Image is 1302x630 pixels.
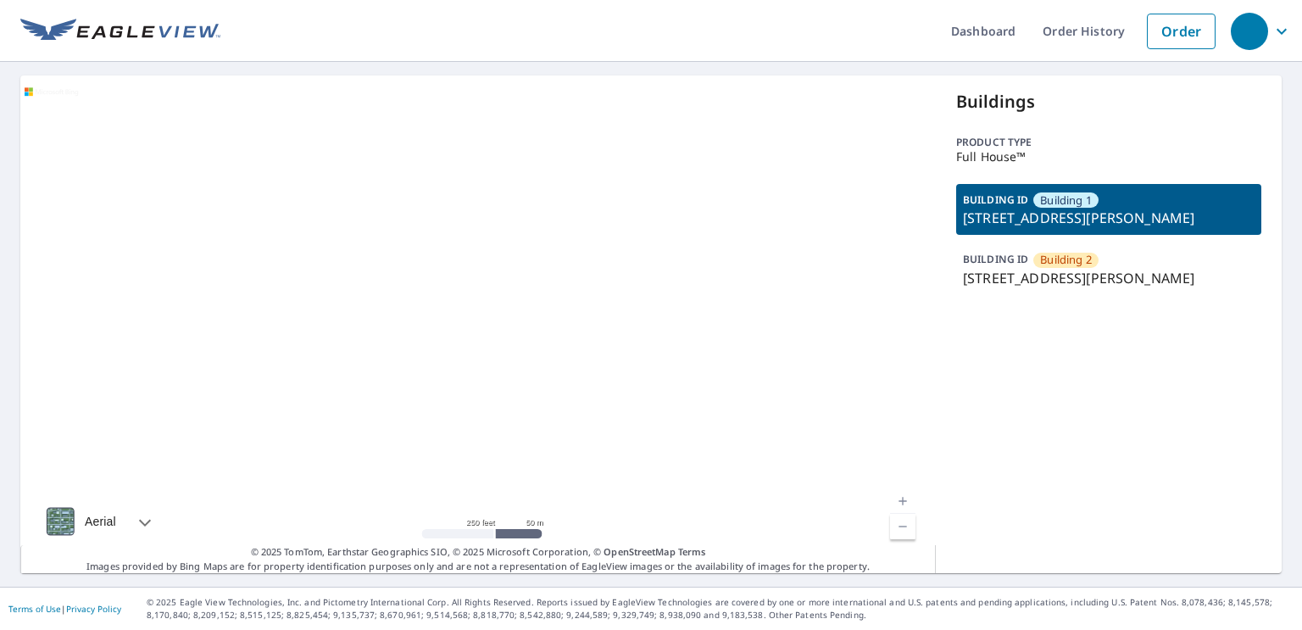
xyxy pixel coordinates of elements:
p: Full House™ [956,150,1261,164]
p: [STREET_ADDRESS][PERSON_NAME] [963,208,1255,228]
span: Building 1 [1040,192,1092,209]
div: Aerial [80,500,121,543]
span: Building 2 [1040,252,1092,268]
p: [STREET_ADDRESS][PERSON_NAME] [963,268,1255,288]
div: Aerial [41,500,167,543]
p: | [8,604,121,614]
a: Current Level 17, Zoom In [890,488,915,514]
a: Terms [678,545,706,558]
a: Terms of Use [8,603,61,615]
p: Buildings [956,89,1261,114]
p: Images provided by Bing Maps are for property identification purposes only and are not a represen... [20,545,936,573]
a: Current Level 17, Zoom Out [890,514,915,539]
a: Order [1147,14,1216,49]
img: EV Logo [20,19,220,44]
p: BUILDING ID [963,252,1028,266]
span: © 2025 TomTom, Earthstar Geographics SIO, © 2025 Microsoft Corporation, © [251,545,706,560]
a: OpenStreetMap [604,545,675,558]
p: © 2025 Eagle View Technologies, Inc. and Pictometry International Corp. All Rights Reserved. Repo... [147,596,1294,622]
p: Product type [956,135,1261,150]
a: Privacy Policy [66,603,121,615]
p: BUILDING ID [963,192,1028,207]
